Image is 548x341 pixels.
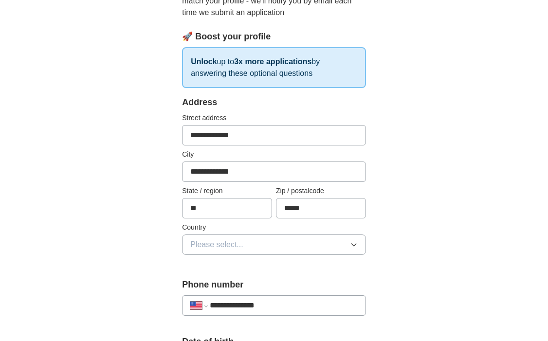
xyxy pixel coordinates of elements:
[276,186,366,196] label: Zip / postalcode
[234,57,311,66] strong: 3x more applications
[182,234,366,255] button: Please select...
[191,57,217,66] strong: Unlock
[182,222,366,233] label: Country
[182,96,366,109] div: Address
[182,278,366,291] label: Phone number
[182,149,366,160] label: City
[182,47,366,88] p: up to by answering these optional questions
[182,186,272,196] label: State / region
[190,239,243,251] span: Please select...
[182,113,366,123] label: Street address
[182,30,366,43] div: 🚀 Boost your profile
